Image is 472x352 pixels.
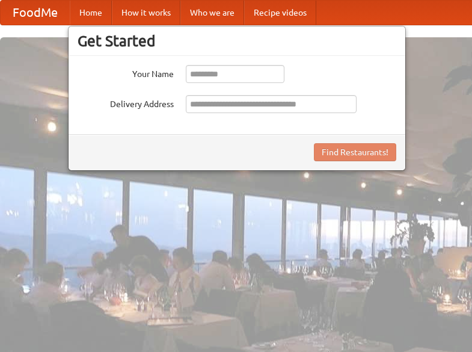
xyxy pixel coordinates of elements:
[78,65,174,80] label: Your Name
[112,1,180,25] a: How it works
[78,32,396,50] h3: Get Started
[1,1,70,25] a: FoodMe
[70,1,112,25] a: Home
[78,95,174,110] label: Delivery Address
[180,1,244,25] a: Who we are
[314,143,396,161] button: Find Restaurants!
[244,1,316,25] a: Recipe videos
